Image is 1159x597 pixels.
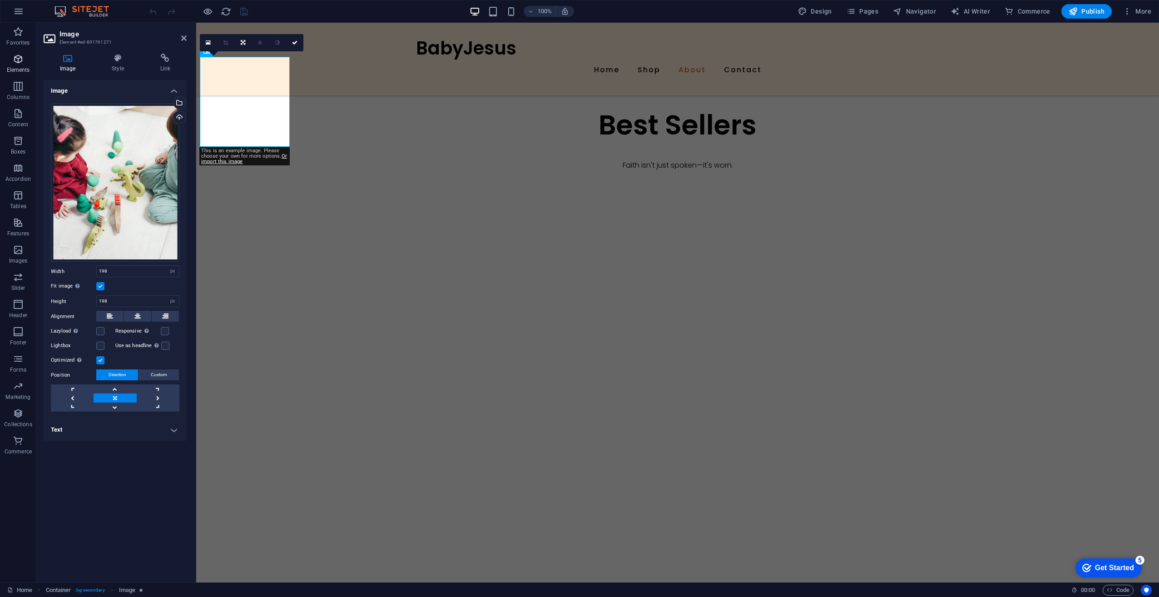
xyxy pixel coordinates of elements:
[7,94,30,101] p: Columns
[951,7,990,16] span: AI Writer
[1087,587,1089,593] span: :
[9,257,28,264] p: Images
[794,4,836,19] div: Design (Ctrl+Alt+Y)
[1061,4,1112,19] button: Publish
[889,4,940,19] button: Navigator
[59,38,168,46] h3: Element #ed-891761271
[51,355,96,366] label: Optimized
[199,147,290,165] div: This is an example image. Please choose your own for more options.
[139,369,179,380] button: Custom
[46,585,144,596] nav: breadcrumb
[51,340,96,351] label: Lightbox
[1103,585,1134,596] button: Code
[11,148,26,155] p: Boxes
[7,585,32,596] a: Click to cancel selection. Double-click to open Pages
[1071,585,1095,596] h6: Session time
[67,2,76,11] div: 5
[95,54,144,73] h4: Style
[286,34,303,51] a: Confirm ( Ctrl ⏎ )
[524,6,556,17] button: 100%
[27,10,66,18] div: Get Started
[10,203,26,210] p: Tables
[96,369,138,380] button: Direction
[74,585,104,596] span: . bg-secondary
[5,393,30,401] p: Marketing
[217,34,234,51] a: Crop mode
[1123,7,1151,16] span: More
[51,326,96,337] label: Lazyload
[202,6,213,17] button: Click here to leave preview mode and continue editing
[561,7,569,15] i: On resize automatically adjust zoom level to fit chosen device.
[51,299,96,304] label: Height
[51,104,179,262] div: feed4.jpg
[847,7,878,16] span: Pages
[115,326,161,337] label: Responsive
[947,4,994,19] button: AI Writer
[10,339,26,346] p: Footer
[234,34,252,51] a: Change orientation
[1001,4,1054,19] button: Commerce
[798,7,832,16] span: Design
[139,587,143,592] i: Element contains an animation
[7,230,29,237] p: Features
[11,284,25,292] p: Slider
[115,340,161,351] label: Use as headline
[51,281,96,292] label: Fit image
[1005,7,1050,16] span: Commerce
[4,421,32,428] p: Collections
[843,4,882,19] button: Pages
[46,585,71,596] span: Click to select. Double-click to edit
[52,6,120,17] img: Editor Logo
[5,448,32,455] p: Commerce
[1107,585,1129,596] span: Code
[10,366,26,373] p: Forms
[201,153,287,164] a: Or import this image
[51,269,96,274] label: Width
[893,7,936,16] span: Navigator
[59,30,187,38] h2: Image
[5,175,31,183] p: Accordion
[51,311,96,322] label: Alignment
[252,34,269,51] a: Blur
[6,39,30,46] p: Favorites
[1069,7,1105,16] span: Publish
[1081,585,1095,596] span: 00 00
[269,34,286,51] a: Greyscale
[8,121,28,128] p: Content
[144,54,187,73] h4: Link
[7,66,30,74] p: Elements
[1141,585,1152,596] button: Usercentrics
[7,5,74,24] div: Get Started 5 items remaining, 0% complete
[109,369,126,380] span: Direction
[51,370,96,381] label: Position
[119,585,135,596] span: Click to select. Double-click to edit
[44,80,187,96] h4: Image
[220,6,231,17] button: reload
[794,4,836,19] button: Design
[1119,4,1155,19] button: More
[537,6,552,17] h6: 100%
[44,54,95,73] h4: Image
[200,34,217,51] a: Select files from the file manager, stock photos, or upload file(s)
[9,312,27,319] p: Header
[44,419,187,441] h4: Text
[151,369,167,380] span: Custom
